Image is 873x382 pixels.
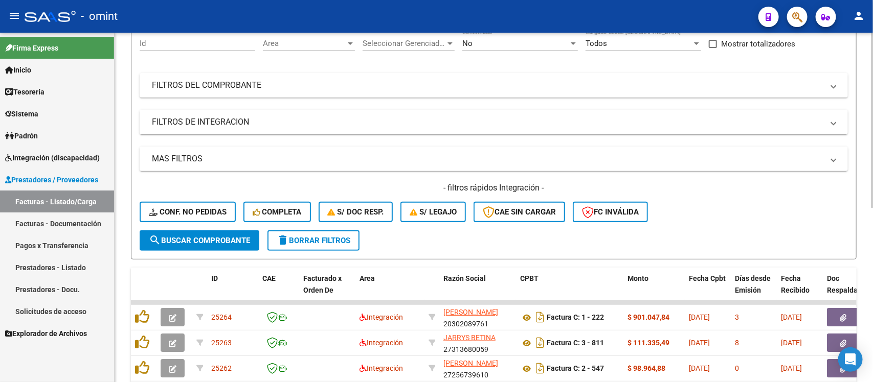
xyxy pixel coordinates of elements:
span: Area [360,274,375,282]
mat-panel-title: MAS FILTROS [152,153,823,164]
button: Completa [243,202,311,222]
datatable-header-cell: Area [355,268,424,313]
datatable-header-cell: Días desde Emisión [731,268,777,313]
datatable-header-cell: CAE [258,268,299,313]
span: Explorador de Archivos [5,328,87,339]
span: Facturado x Orden De [303,274,342,294]
strong: Factura C: 1 - 222 [547,314,604,322]
strong: $ 98.964,88 [628,364,665,372]
mat-icon: search [149,234,161,246]
span: S/ Doc Resp. [328,207,384,217]
span: FC Inválida [582,207,639,217]
span: 0 [735,364,739,372]
span: Mostrar totalizadores [721,38,795,50]
div: 27313680059 [443,332,512,353]
mat-panel-title: FILTROS DE INTEGRACION [152,116,823,128]
datatable-header-cell: Fecha Cpbt [685,268,731,313]
i: Descargar documento [533,309,547,325]
span: Buscar Comprobante [149,236,250,245]
span: Integración [360,339,403,347]
strong: $ 111.335,49 [628,339,669,347]
span: Todos [586,39,607,48]
span: [DATE] [781,364,802,372]
span: 25262 [211,364,232,372]
span: Sistema [5,108,38,120]
button: FC Inválida [573,202,648,222]
datatable-header-cell: Facturado x Orden De [299,268,355,313]
mat-expansion-panel-header: FILTROS DEL COMPROBANTE [140,73,848,98]
mat-expansion-panel-header: FILTROS DE INTEGRACION [140,110,848,134]
datatable-header-cell: ID [207,268,258,313]
strong: Factura C: 3 - 811 [547,339,604,347]
i: Descargar documento [533,335,547,351]
span: [DATE] [689,364,710,372]
span: Integración (discapacidad) [5,152,100,163]
span: ID [211,274,218,282]
span: S/ legajo [410,207,457,217]
span: Seleccionar Gerenciador [363,39,445,48]
span: Prestadores / Proveedores [5,174,98,185]
datatable-header-cell: Razón Social [439,268,516,313]
datatable-header-cell: Fecha Recibido [777,268,823,313]
span: CPBT [520,274,539,282]
mat-icon: person [853,10,865,22]
span: [DATE] [689,313,710,321]
span: Monto [628,274,648,282]
mat-panel-title: FILTROS DEL COMPROBANTE [152,80,823,91]
span: CAE SIN CARGAR [483,207,556,217]
span: JARRYS BETINA [443,333,496,342]
span: Razón Social [443,274,486,282]
span: Padrón [5,130,38,141]
span: [DATE] [781,313,802,321]
span: Días desde Emisión [735,274,771,294]
span: Conf. no pedidas [149,207,227,217]
mat-expansion-panel-header: MAS FILTROS [140,147,848,171]
strong: $ 901.047,84 [628,313,669,321]
datatable-header-cell: CPBT [516,268,623,313]
div: Open Intercom Messenger [838,347,863,372]
div: 20302089761 [443,306,512,328]
span: 25264 [211,313,232,321]
span: Firma Express [5,42,58,54]
span: [DATE] [689,339,710,347]
button: S/ legajo [400,202,466,222]
span: Integración [360,364,403,372]
i: Descargar documento [533,360,547,376]
button: Conf. no pedidas [140,202,236,222]
span: Tesorería [5,86,44,98]
span: CAE [262,274,276,282]
span: [PERSON_NAME] [443,359,498,367]
button: CAE SIN CARGAR [474,202,565,222]
span: 25263 [211,339,232,347]
span: - omint [81,5,118,28]
span: [PERSON_NAME] [443,308,498,316]
span: Doc Respaldatoria [827,274,873,294]
span: Area [263,39,346,48]
button: Buscar Comprobante [140,230,259,251]
button: Borrar Filtros [267,230,360,251]
span: Completa [253,207,302,217]
span: Fecha Cpbt [689,274,726,282]
mat-icon: menu [8,10,20,22]
mat-icon: delete [277,234,289,246]
span: Integración [360,313,403,321]
span: Fecha Recibido [781,274,810,294]
span: 3 [735,313,739,321]
span: [DATE] [781,339,802,347]
datatable-header-cell: Monto [623,268,685,313]
button: S/ Doc Resp. [319,202,393,222]
strong: Factura C: 2 - 547 [547,365,604,373]
span: Inicio [5,64,31,76]
span: 8 [735,339,739,347]
span: No [462,39,473,48]
h4: - filtros rápidos Integración - [140,182,848,194]
div: 27256739610 [443,357,512,379]
span: Borrar Filtros [277,236,350,245]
